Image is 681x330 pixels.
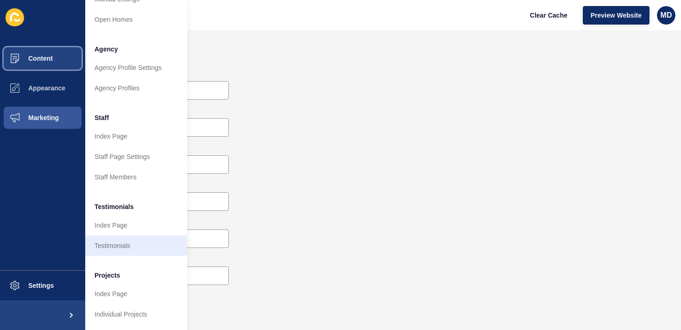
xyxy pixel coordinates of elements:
a: Testimonials [85,235,187,256]
a: Index Page [85,284,187,304]
a: Individual Projects [85,304,187,324]
a: Staff Page Settings [85,146,187,167]
span: Projects [95,271,120,280]
a: Agency Profile Settings [85,57,187,78]
a: Staff Members [85,167,187,187]
span: Staff [95,113,109,122]
a: Open Homes [85,9,187,30]
span: Agency [95,44,118,54]
button: Preview Website [583,6,649,25]
a: Index Page [85,215,187,235]
span: Preview Website [591,11,642,20]
a: Agency Profiles [85,78,187,98]
button: Clear Cache [522,6,575,25]
span: MD [661,11,672,20]
span: Testimonials [95,202,134,211]
a: Index Page [85,126,187,146]
span: Clear Cache [530,11,567,20]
